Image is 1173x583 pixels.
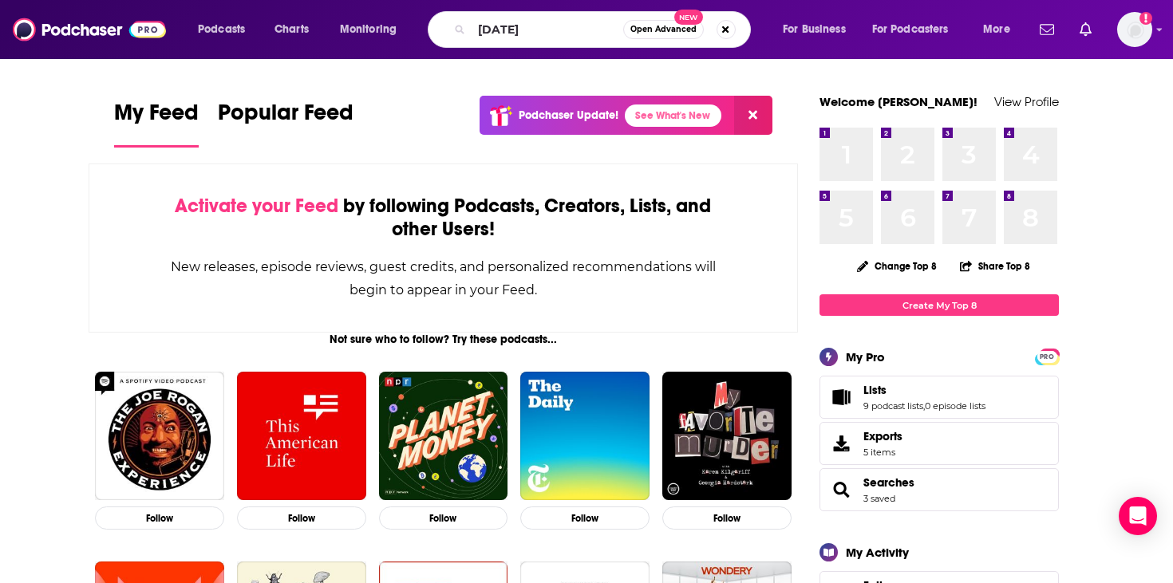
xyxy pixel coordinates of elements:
span: Podcasts [198,18,245,41]
span: Exports [863,429,902,443]
a: Charts [264,17,318,42]
div: My Activity [846,545,909,560]
button: Follow [379,506,508,530]
span: Logged in as derettb [1117,12,1152,47]
div: Search podcasts, credits, & more... [443,11,766,48]
a: Show notifications dropdown [1073,16,1098,43]
a: 9 podcast lists [863,400,923,412]
input: Search podcasts, credits, & more... [472,17,623,42]
a: 3 saved [863,493,895,504]
img: This American Life [237,372,366,501]
span: More [983,18,1010,41]
span: New [674,10,703,25]
span: For Business [783,18,846,41]
a: My Feed [114,99,199,148]
button: Follow [237,506,366,530]
button: Follow [520,506,650,530]
span: 5 items [863,447,902,458]
button: open menu [187,17,266,42]
img: The Joe Rogan Experience [95,372,224,501]
span: Exports [825,432,857,455]
div: by following Podcasts, Creators, Lists, and other Users! [169,195,717,241]
button: Change Top 8 [847,256,946,276]
a: View Profile [994,94,1059,109]
span: Charts [274,18,309,41]
img: My Favorite Murder with Karen Kilgariff and Georgia Hardstark [662,372,792,501]
span: Activate your Feed [175,194,338,218]
a: Exports [820,422,1059,465]
a: Searches [863,475,914,490]
svg: Add a profile image [1139,12,1152,25]
a: PRO [1037,350,1056,362]
a: 0 episode lists [925,400,985,412]
div: Not sure who to follow? Try these podcasts... [89,333,798,346]
div: New releases, episode reviews, guest credits, and personalized recommendations will begin to appe... [169,255,717,301]
p: Podchaser Update! [519,108,618,122]
span: , [923,400,925,412]
img: User Profile [1117,12,1152,47]
a: Searches [825,479,857,501]
div: Open Intercom Messenger [1119,497,1157,535]
span: Open Advanced [630,26,697,33]
img: Planet Money [379,372,508,501]
a: Welcome [PERSON_NAME]! [820,94,977,109]
button: Show profile menu [1117,12,1152,47]
a: Create My Top 8 [820,294,1059,316]
span: For Podcasters [872,18,949,41]
button: open menu [862,17,972,42]
button: Follow [95,506,224,530]
button: Follow [662,506,792,530]
img: The Daily [520,372,650,501]
a: See What's New [625,104,721,127]
button: Share Top 8 [959,250,1031,282]
a: Lists [863,383,985,397]
img: Podchaser - Follow, Share and Rate Podcasts [13,14,166,45]
span: Lists [820,376,1059,419]
a: Popular Feed [218,99,353,148]
span: Monitoring [340,18,397,41]
span: Searches [820,468,1059,511]
a: Show notifications dropdown [1033,16,1060,43]
button: open menu [329,17,417,42]
button: Open AdvancedNew [623,20,704,39]
span: PRO [1037,351,1056,363]
a: Lists [825,386,857,408]
span: Popular Feed [218,99,353,136]
button: open menu [772,17,866,42]
span: Lists [863,383,887,397]
button: open menu [972,17,1030,42]
span: My Feed [114,99,199,136]
div: My Pro [846,349,885,364]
